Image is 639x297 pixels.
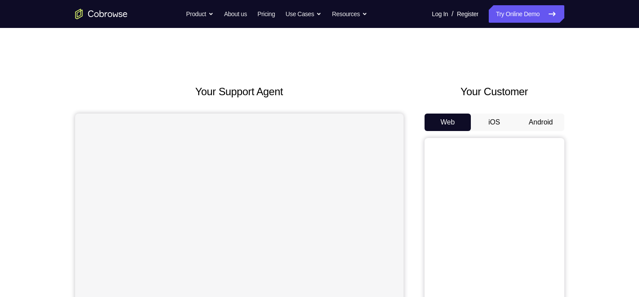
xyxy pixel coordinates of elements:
[457,5,478,23] a: Register
[332,5,367,23] button: Resources
[186,5,214,23] button: Product
[425,84,564,100] h2: Your Customer
[425,114,471,131] button: Web
[257,5,275,23] a: Pricing
[471,114,518,131] button: iOS
[224,5,247,23] a: About us
[518,114,564,131] button: Android
[452,9,453,19] span: /
[75,9,128,19] a: Go to the home page
[75,84,404,100] h2: Your Support Agent
[286,5,321,23] button: Use Cases
[489,5,564,23] a: Try Online Demo
[432,5,448,23] a: Log In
